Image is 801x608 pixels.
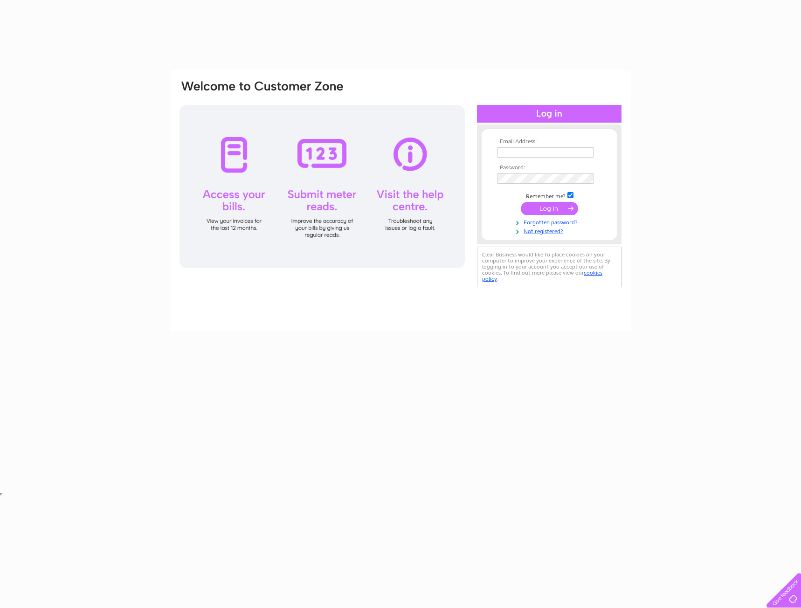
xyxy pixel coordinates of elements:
th: Email Address: [495,138,603,145]
a: Forgotten password? [497,217,603,226]
th: Password: [495,165,603,171]
a: cookies policy [482,269,602,282]
input: Submit [521,202,578,215]
a: Not registered? [497,226,603,235]
div: Clear Business would like to place cookies on your computer to improve your experience of the sit... [477,247,621,287]
td: Remember me? [495,191,603,200]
